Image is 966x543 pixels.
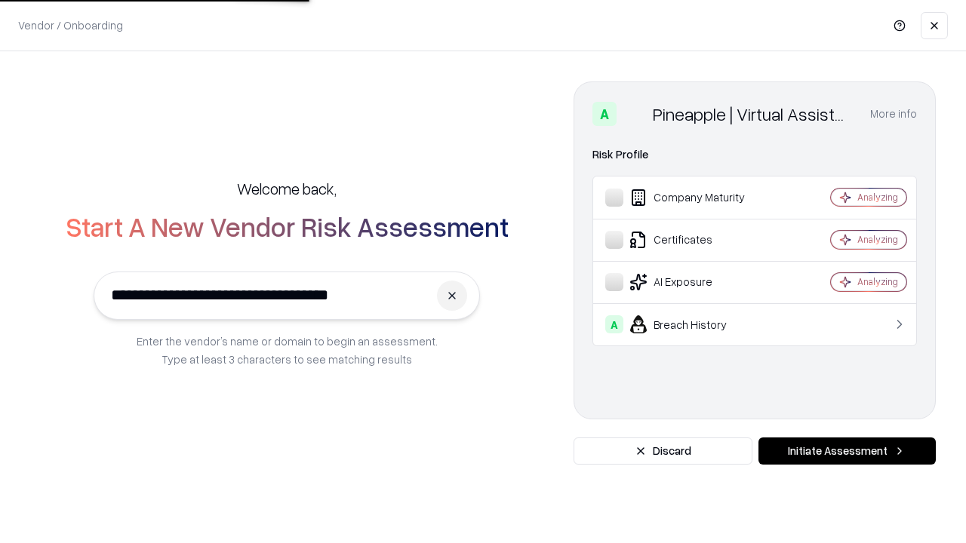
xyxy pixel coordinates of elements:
[857,233,898,246] div: Analyzing
[592,146,917,164] div: Risk Profile
[592,102,617,126] div: A
[137,332,438,368] p: Enter the vendor’s name or domain to begin an assessment. Type at least 3 characters to see match...
[623,102,647,126] img: Pineapple | Virtual Assistant Agency
[605,315,786,333] div: Breach History
[66,211,509,241] h2: Start A New Vendor Risk Assessment
[605,273,786,291] div: AI Exposure
[758,437,936,465] button: Initiate Assessment
[574,437,752,465] button: Discard
[857,191,898,204] div: Analyzing
[653,102,852,126] div: Pineapple | Virtual Assistant Agency
[18,17,123,33] p: Vendor / Onboarding
[237,178,337,199] h5: Welcome back,
[605,231,786,249] div: Certificates
[605,315,623,333] div: A
[605,189,786,207] div: Company Maturity
[857,275,898,288] div: Analyzing
[870,100,917,127] button: More info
